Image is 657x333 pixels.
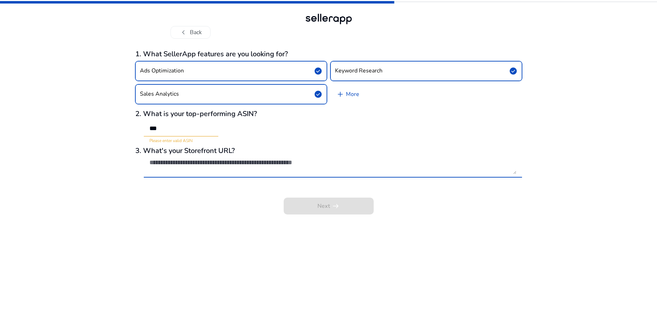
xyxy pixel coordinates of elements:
span: check_circle [314,67,322,75]
span: check_circle [509,67,517,75]
h4: Sales Analytics [140,91,179,97]
h3: 1. What SellerApp features are you looking for? [135,50,522,58]
span: add [336,90,344,98]
a: More [330,84,365,104]
button: Sales Analyticscheck_circle [135,84,327,104]
mat-error: Please enter valid ASIN [149,136,213,144]
button: chevron_leftBack [170,26,211,39]
h3: 3. What's your Storefront URL? [135,147,522,155]
h4: Keyword Research [335,68,382,74]
span: chevron_left [179,28,188,37]
button: Keyword Researchcheck_circle [330,61,522,81]
span: check_circle [314,90,322,98]
button: Ads Optimizationcheck_circle [135,61,327,81]
h4: Ads Optimization [140,68,184,74]
h3: 2. What is your top-performing ASIN? [135,110,522,118]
